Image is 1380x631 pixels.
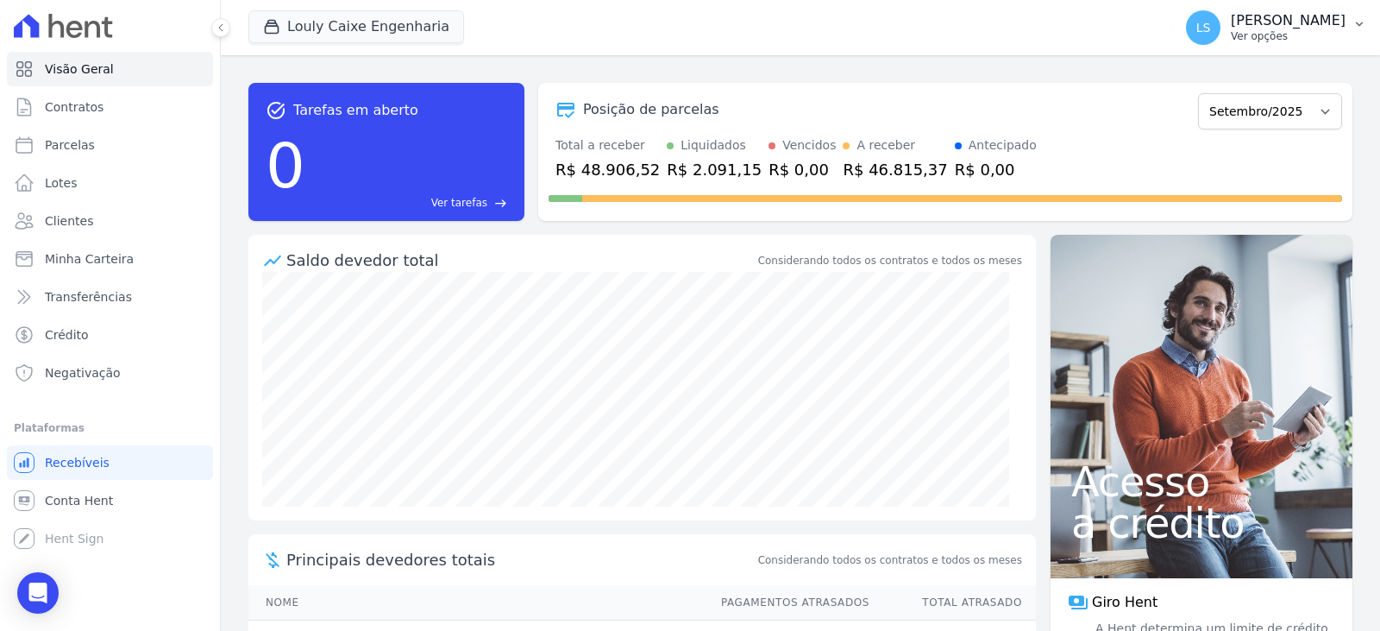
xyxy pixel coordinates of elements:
[293,100,418,121] span: Tarefas em aberto
[1172,3,1380,52] button: LS [PERSON_NAME] Ver opções
[7,166,213,200] a: Lotes
[7,318,213,352] a: Crédito
[45,250,134,268] span: Minha Carteira
[7,90,213,124] a: Contratos
[768,158,836,181] div: R$ 0,00
[17,572,59,614] div: Open Intercom Messenger
[7,52,213,86] a: Visão Geral
[955,158,1037,181] div: R$ 0,00
[266,100,286,121] span: task_alt
[7,204,213,238] a: Clientes
[286,548,755,571] span: Principais devedores totais
[494,197,507,210] span: east
[14,418,206,439] div: Plataformas
[1196,22,1211,34] span: LS
[1092,592,1157,613] span: Giro Hent
[1071,461,1332,502] span: Acesso
[7,356,213,390] a: Negativação
[286,249,755,272] div: Saldo devedor total
[45,136,95,154] span: Parcelas
[45,98,103,116] span: Contratos
[45,174,78,192] span: Lotes
[969,136,1037,155] div: Antecipado
[45,60,114,78] span: Visão Geral
[667,158,762,181] div: R$ 2.091,15
[248,10,464,43] button: Louly Caixe Engenharia
[7,128,213,162] a: Parcelas
[45,364,121,382] span: Negativação
[45,288,132,306] span: Transferências
[248,585,705,621] th: Nome
[7,483,213,518] a: Conta Hent
[7,242,213,276] a: Minha Carteira
[45,492,113,509] span: Conta Hent
[45,454,110,471] span: Recebíveis
[45,326,89,344] span: Crédito
[312,195,507,211] a: Ver tarefas east
[705,585,870,621] th: Pagamentos Atrasados
[7,445,213,480] a: Recebíveis
[583,99,719,120] div: Posição de parcelas
[758,253,1022,268] div: Considerando todos os contratos e todos os meses
[681,136,746,155] div: Liquidados
[870,585,1036,621] th: Total Atrasado
[843,158,947,181] div: R$ 46.815,37
[1231,12,1345,29] p: [PERSON_NAME]
[555,158,660,181] div: R$ 48.906,52
[555,136,660,155] div: Total a receber
[856,136,915,155] div: A receber
[782,136,836,155] div: Vencidos
[266,121,305,211] div: 0
[431,195,487,211] span: Ver tarefas
[45,212,93,230] span: Clientes
[1231,29,1345,43] p: Ver opções
[7,280,213,314] a: Transferências
[758,552,1022,568] span: Considerando todos os contratos e todos os meses
[1071,502,1332,544] span: a crédito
